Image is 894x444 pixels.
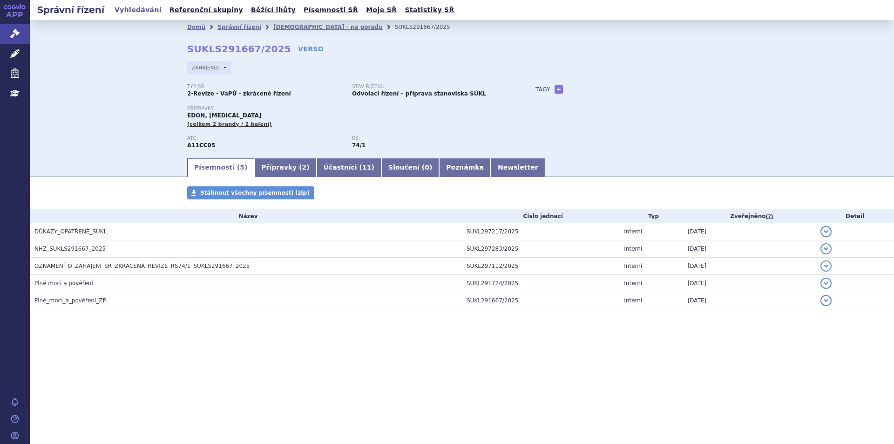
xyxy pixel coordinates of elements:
p: Přípravky: [187,106,517,111]
td: SUKL291724/2025 [462,275,619,292]
li: SUKLS291667/2025 [395,20,462,34]
td: SUKL297217/2025 [462,223,619,240]
strong: SUKLS291667/2025 [187,43,291,55]
td: [DATE] [683,292,816,309]
p: Typ SŘ: [187,84,343,89]
button: detail [820,260,832,272]
th: Detail [816,209,894,223]
th: Číslo jednací [462,209,619,223]
span: 2 [302,164,307,171]
strong: - [224,64,226,71]
span: Plné moci a pověření [34,280,93,287]
p: ATC: [187,136,343,141]
span: DŮKAZY_OPATŘENÉ_SÚKL [34,228,107,235]
th: Typ [619,209,683,223]
span: NHZ_SUKLS291667_2025 [34,246,106,252]
span: Interní [624,263,642,269]
a: Účastníci (11) [317,158,381,177]
a: Přípravky (2) [254,158,316,177]
a: + [555,85,563,94]
button: detail [820,243,832,254]
th: Název [30,209,462,223]
a: Vyhledávání [112,4,164,16]
a: Stáhnout všechny písemnosti (zip) [187,186,314,199]
a: Referenční skupiny [167,4,246,16]
button: detail [820,278,832,289]
strong: 2-Revize - VaPÚ - zkrácené řízení [187,90,291,97]
a: VERSO [298,44,324,54]
td: SUKL297112/2025 [462,258,619,275]
h3: Tagy [535,84,550,95]
a: [DEMOGRAPHIC_DATA] - na poradu [273,24,383,30]
p: Stav řízení: [352,84,508,89]
span: Interní [624,228,642,235]
td: [DATE] [683,240,816,258]
th: Zveřejněno [683,209,816,223]
strong: Odvolací řízení – příprava stanoviska SÚKL [352,90,486,97]
span: Interní [624,280,642,287]
td: [DATE] [683,275,816,292]
span: EDON, [MEDICAL_DATA] [187,112,261,119]
span: Zahájeno: [192,64,221,71]
span: Interní [624,246,642,252]
p: RS: [352,136,508,141]
h2: Správní řízení [30,3,112,16]
span: 0 [425,164,429,171]
a: Písemnosti (5) [187,158,254,177]
a: Newsletter [491,158,545,177]
td: SUKL291667/2025 [462,292,619,309]
td: SUKL297283/2025 [462,240,619,258]
span: (celkem 2 brandy / 2 balení) [187,121,272,127]
td: [DATE] [683,258,816,275]
span: Interní [624,297,642,304]
span: Plné_moci_a_pověření_ZP [34,297,106,304]
a: Poznámka [439,158,491,177]
span: Stáhnout všechny písemnosti (zip) [200,190,310,196]
a: Běžící lhůty [248,4,298,16]
strong: léčiva k terapii a profylaxi osteoporózy, vitamin D, p.o. [352,142,366,149]
a: Moje SŘ [363,4,400,16]
td: [DATE] [683,223,816,240]
span: 11 [362,164,371,171]
abbr: (?) [766,213,773,220]
a: Statistiky SŘ [402,4,457,16]
button: detail [820,226,832,237]
button: detail [820,295,832,306]
a: Písemnosti SŘ [301,4,361,16]
a: Sloučení (0) [381,158,439,177]
a: Správní řízení [217,24,261,30]
span: 5 [240,164,244,171]
a: Domů [187,24,205,30]
strong: CHOLEKALCIFEROL [187,142,215,149]
span: OZNÁMENÍ_O_ZAHÁJENÍ_SŘ_ZKRÁCENÁ_REVIZE_RS74/1_SUKLS291667_2025 [34,263,250,269]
